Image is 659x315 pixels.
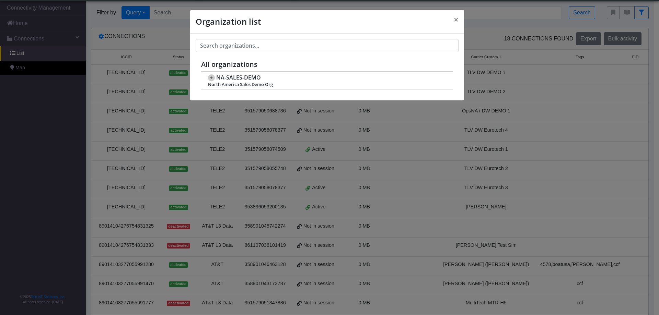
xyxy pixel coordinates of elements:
h5: All organizations [201,60,453,69]
span: × [454,14,459,25]
span: NA-SALES-DEMO [216,74,261,81]
h4: Organization list [196,15,261,28]
span: + [208,74,215,81]
span: North America Sales Demo Org [208,82,446,87]
input: Search organizations... [196,39,459,52]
